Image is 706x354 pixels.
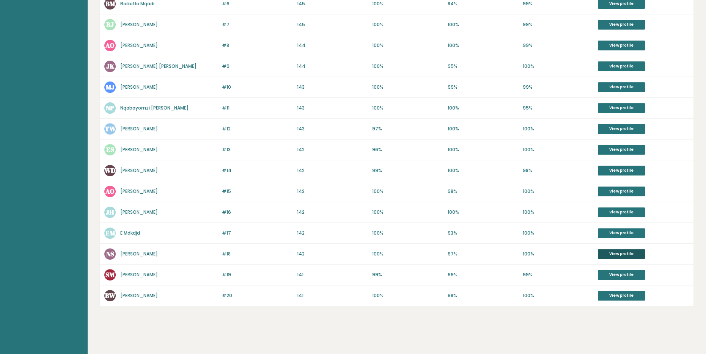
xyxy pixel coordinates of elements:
text: ES [106,145,114,154]
a: [PERSON_NAME] [120,167,158,174]
p: #9 [222,63,292,70]
p: 100% [523,292,593,299]
p: 98% [447,292,518,299]
a: [PERSON_NAME] [120,292,158,299]
p: #10 [222,84,292,91]
a: View profile [598,228,645,238]
a: View profile [598,166,645,175]
p: 142 [297,167,368,174]
p: 100% [372,84,443,91]
p: 142 [297,188,368,195]
a: View profile [598,82,645,92]
p: #17 [222,230,292,237]
p: 143 [297,84,368,91]
p: 99% [523,42,593,49]
p: 84% [447,0,518,7]
a: Nqabayomzi [PERSON_NAME] [120,105,189,111]
p: 97% [447,251,518,257]
p: 100% [372,188,443,195]
p: 100% [447,146,518,153]
text: EM [105,229,115,237]
text: AO [105,41,115,50]
p: #12 [222,125,292,132]
p: 100% [447,21,518,28]
text: BJ [106,20,114,29]
a: View profile [598,145,645,155]
p: 145 [297,0,368,7]
p: 100% [372,21,443,28]
p: 98% [523,167,593,174]
text: JH [106,208,114,216]
text: TW [105,124,116,133]
a: View profile [598,270,645,280]
text: SM [105,270,115,279]
a: View profile [598,249,645,259]
a: Boiketlo Mqadi [120,0,154,7]
p: 99% [523,84,593,91]
p: #15 [222,188,292,195]
p: 99% [523,21,593,28]
p: 99% [447,84,518,91]
p: 100% [447,167,518,174]
p: 144 [297,42,368,49]
a: [PERSON_NAME] [120,209,158,215]
p: #20 [222,292,292,299]
p: 98% [447,188,518,195]
p: 142 [297,230,368,237]
p: 99% [372,271,443,278]
text: NS [106,249,114,258]
p: 99% [523,271,593,278]
p: 100% [447,125,518,132]
p: 99% [523,0,593,7]
p: 100% [372,63,443,70]
p: 100% [372,42,443,49]
p: 100% [523,125,593,132]
a: View profile [598,291,645,301]
p: 97% [372,125,443,132]
a: [PERSON_NAME] [120,84,158,90]
p: 100% [372,105,443,111]
p: #19 [222,271,292,278]
p: 145 [297,21,368,28]
p: #16 [222,209,292,216]
p: 142 [297,146,368,153]
p: #6 [222,0,292,7]
a: [PERSON_NAME] [120,146,158,153]
text: MJ [106,83,115,91]
text: BW [105,291,116,300]
p: #14 [222,167,292,174]
p: #11 [222,105,292,111]
a: View profile [598,61,645,71]
p: 100% [523,63,593,70]
p: 142 [297,251,368,257]
a: View profile [598,41,645,50]
p: 95% [523,105,593,111]
p: 100% [523,230,593,237]
p: 100% [447,42,518,49]
p: #8 [222,42,292,49]
a: [PERSON_NAME] [120,188,158,194]
p: 100% [523,188,593,195]
p: 141 [297,271,368,278]
text: JK [106,62,115,70]
p: 100% [372,230,443,237]
p: 95% [447,63,518,70]
a: [PERSON_NAME] [120,251,158,257]
p: #13 [222,146,292,153]
a: [PERSON_NAME] [120,125,158,132]
p: 143 [297,105,368,111]
p: 143 [297,125,368,132]
a: [PERSON_NAME] [120,21,158,28]
text: WD [104,166,116,175]
p: 100% [372,0,443,7]
p: 100% [447,105,518,111]
a: [PERSON_NAME] [120,42,158,49]
p: 93% [447,230,518,237]
a: [PERSON_NAME] [120,271,158,278]
a: View profile [598,186,645,196]
p: 100% [372,209,443,216]
text: NP [106,103,114,112]
p: #7 [222,21,292,28]
a: [PERSON_NAME] [PERSON_NAME] [120,63,197,69]
a: E Mdkdjd [120,230,140,236]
